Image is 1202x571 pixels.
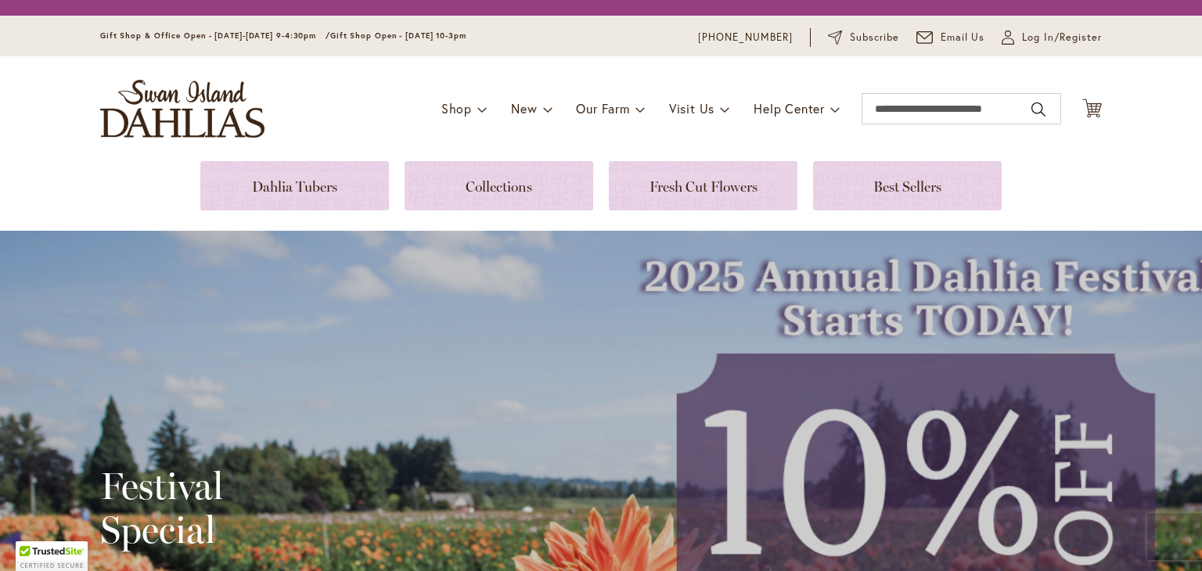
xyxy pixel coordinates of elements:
[1002,30,1102,45] a: Log In/Register
[850,30,899,45] span: Subscribe
[100,31,330,41] span: Gift Shop & Office Open - [DATE]-[DATE] 9-4:30pm /
[100,464,506,551] h2: Festival Special
[1022,30,1102,45] span: Log In/Register
[916,30,985,45] a: Email Us
[941,30,985,45] span: Email Us
[576,100,629,117] span: Our Farm
[330,31,466,41] span: Gift Shop Open - [DATE] 10-3pm
[754,100,825,117] span: Help Center
[669,100,714,117] span: Visit Us
[441,100,472,117] span: Shop
[16,541,88,571] div: TrustedSite Certified
[100,80,265,138] a: store logo
[1031,97,1045,122] button: Search
[511,100,537,117] span: New
[828,30,899,45] a: Subscribe
[698,30,793,45] a: [PHONE_NUMBER]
